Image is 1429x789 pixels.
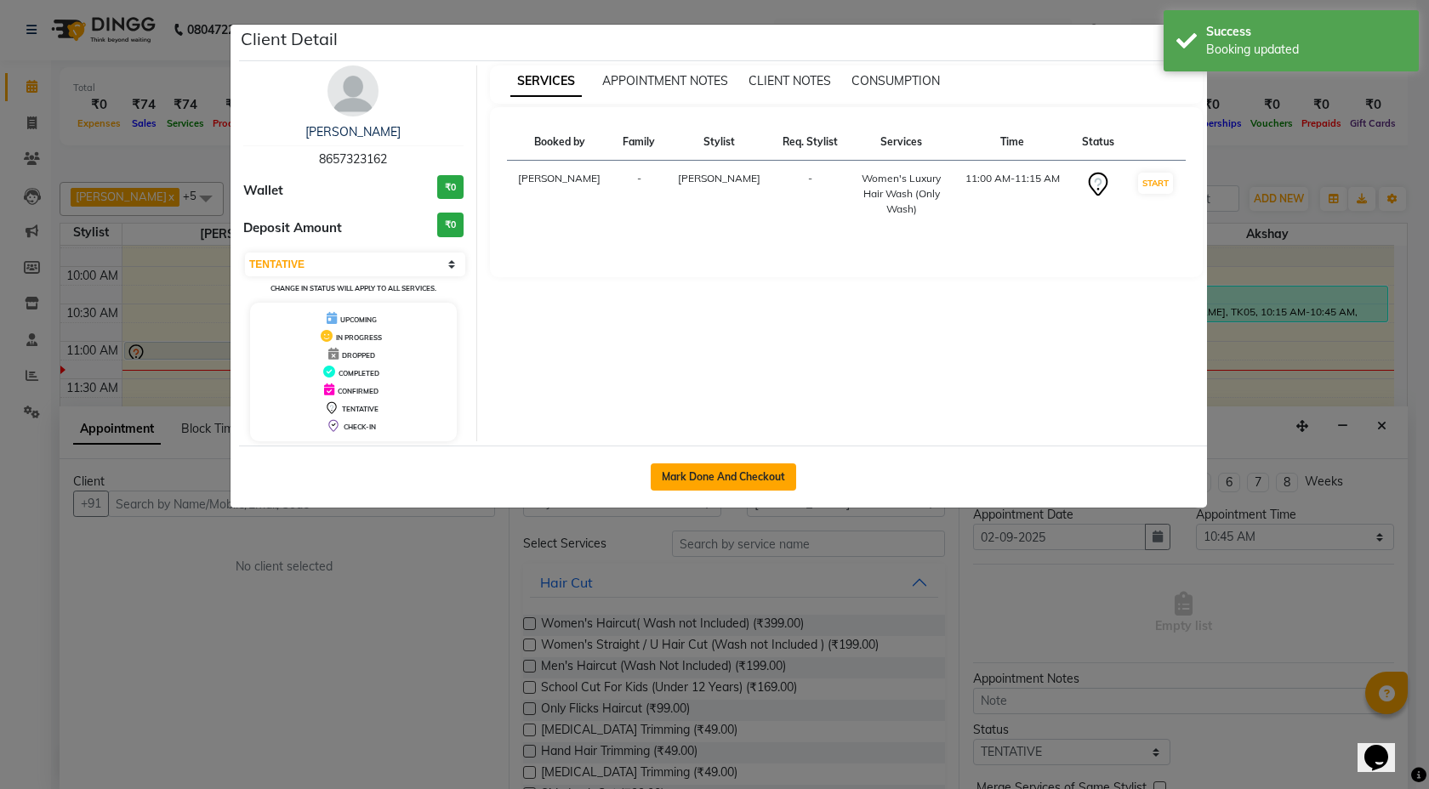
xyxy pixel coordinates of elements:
button: START [1138,173,1173,194]
span: Deposit Amount [243,219,342,238]
small: Change in status will apply to all services. [270,284,436,292]
div: Women's Luxury Hair Wash (Only Wash) [859,171,943,217]
span: CLIENT NOTES [749,73,831,88]
span: CONFIRMED [338,387,379,395]
th: Stylist [666,124,771,161]
th: Status [1072,124,1126,161]
th: Req. Stylist [771,124,849,161]
span: 8657323162 [319,151,387,167]
span: [PERSON_NAME] [678,172,760,184]
span: CHECK-IN [344,423,376,431]
th: Time [954,124,1071,161]
th: Booked by [507,124,612,161]
span: Wallet [243,181,283,201]
a: [PERSON_NAME] [305,124,401,139]
img: avatar [327,65,379,116]
span: COMPLETED [339,369,379,377]
span: APPOINTMENT NOTES [602,73,728,88]
h3: ₹0 [437,175,464,200]
span: UPCOMING [340,315,377,324]
td: - [771,161,849,228]
span: CONSUMPTION [851,73,940,88]
span: SERVICES [510,66,582,97]
th: Services [849,124,954,161]
span: DROPPED [342,351,375,360]
h5: Client Detail [241,26,338,52]
td: - [612,161,667,228]
h3: ₹0 [437,213,464,237]
iframe: chat widget [1358,721,1412,772]
div: Booking updated [1206,41,1406,59]
span: IN PROGRESS [336,333,382,342]
th: Family [612,124,667,161]
button: Mark Done And Checkout [651,463,796,491]
td: [PERSON_NAME] [507,161,612,228]
span: TENTATIVE [342,405,379,413]
td: 11:00 AM-11:15 AM [954,161,1071,228]
div: Success [1206,23,1406,41]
